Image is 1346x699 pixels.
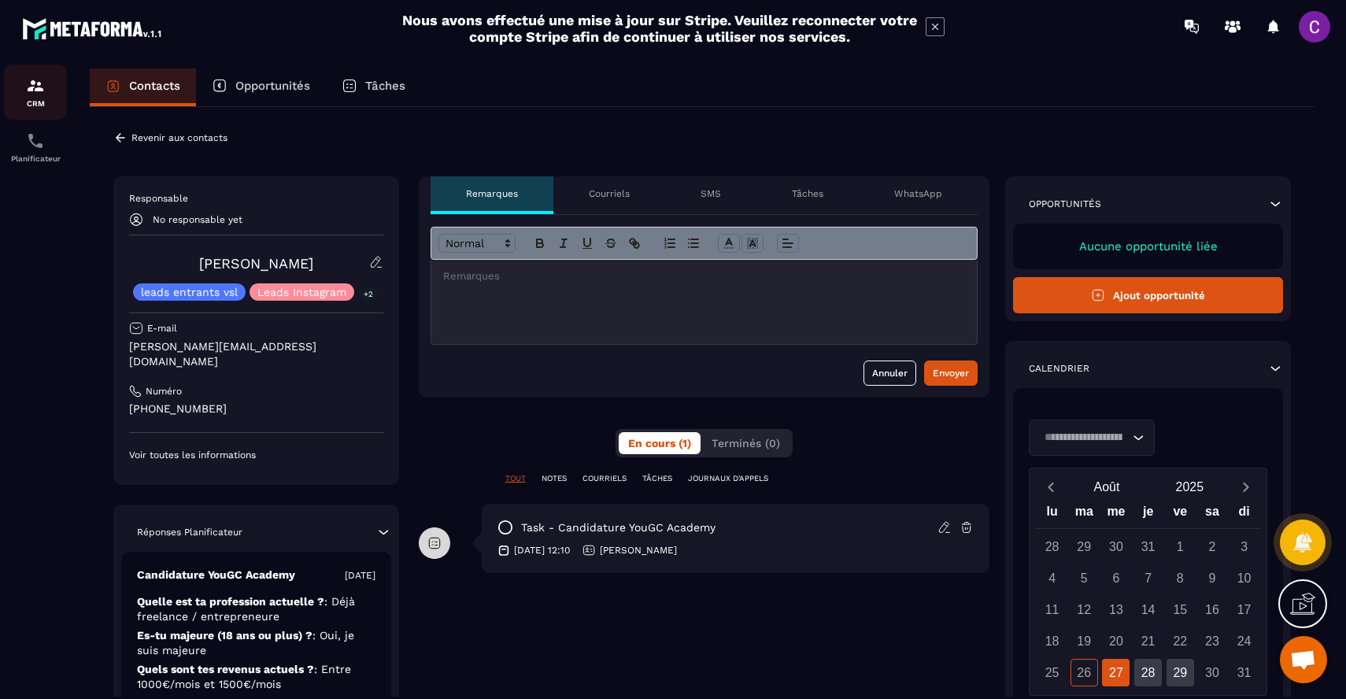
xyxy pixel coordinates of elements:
button: Next month [1231,476,1260,497]
div: 31 [1230,659,1258,686]
p: Tâches [365,79,405,93]
p: Aucune opportunité liée [1029,239,1267,253]
a: formationformationCRM [4,65,67,120]
p: Leads Instagram [257,287,346,298]
div: 11 [1038,596,1066,623]
div: 27 [1102,659,1130,686]
p: Candidature YouGC Academy [137,568,295,582]
div: di [1228,501,1260,528]
p: [PERSON_NAME][EMAIL_ADDRESS][DOMAIN_NAME] [129,339,383,369]
a: Ouvrir le chat [1280,636,1327,683]
div: me [1100,501,1133,528]
div: 16 [1198,596,1226,623]
div: je [1132,501,1164,528]
p: Es-tu majeure (18 ans ou plus) ? [137,628,375,658]
p: Opportunités [1029,198,1101,210]
div: Calendar days [1036,533,1260,686]
div: 30 [1102,533,1130,560]
div: 21 [1134,627,1162,655]
div: 28 [1134,659,1162,686]
p: Planificateur [4,154,67,163]
p: No responsable yet [153,214,242,225]
div: 17 [1230,596,1258,623]
p: Quelle est ta profession actuelle ? [137,594,375,624]
button: Open months overlay [1065,473,1148,501]
img: scheduler [26,131,45,150]
p: WhatsApp [894,187,942,200]
h2: Nous avons effectué une mise à jour sur Stripe. Veuillez reconnecter votre compte Stripe afin de ... [401,12,918,45]
div: 20 [1102,627,1130,655]
div: Search for option [1029,420,1155,456]
div: sa [1196,501,1229,528]
p: SMS [701,187,721,200]
div: 30 [1198,659,1226,686]
p: Opportunités [235,79,310,93]
p: Calendrier [1029,362,1089,375]
div: 18 [1038,627,1066,655]
p: NOTES [542,473,567,484]
p: [PHONE_NUMBER] [129,401,383,416]
div: 15 [1167,596,1194,623]
div: 14 [1134,596,1162,623]
div: 12 [1071,596,1098,623]
button: Envoyer [924,361,978,386]
div: 9 [1198,564,1226,592]
p: Quels sont tes revenus actuels ? [137,662,375,692]
button: Ajout opportunité [1013,277,1283,313]
div: 1 [1167,533,1194,560]
div: Calendar wrapper [1036,501,1260,686]
p: Courriels [589,187,630,200]
div: 7 [1134,564,1162,592]
button: Terminés (0) [702,432,789,454]
div: 5 [1071,564,1098,592]
div: 23 [1198,627,1226,655]
p: Réponses Planificateur [137,526,242,538]
p: E-mail [147,322,177,335]
div: ve [1164,501,1196,528]
div: 6 [1102,564,1130,592]
div: 29 [1167,659,1194,686]
div: 25 [1038,659,1066,686]
a: Contacts [90,68,196,106]
p: TOUT [505,473,526,484]
div: 28 [1038,533,1066,560]
p: +2 [358,286,379,302]
div: 19 [1071,627,1098,655]
p: JOURNAUX D'APPELS [688,473,768,484]
img: formation [26,76,45,95]
div: 26 [1071,659,1098,686]
p: [DATE] [345,569,375,582]
p: task - Candidature YouGC Academy [521,520,716,535]
div: 3 [1230,533,1258,560]
a: Tâches [326,68,421,106]
button: En cours (1) [619,432,701,454]
p: TÂCHES [642,473,672,484]
div: 24 [1230,627,1258,655]
div: lu [1036,501,1068,528]
div: 4 [1038,564,1066,592]
p: Tâches [792,187,823,200]
div: 10 [1230,564,1258,592]
input: Search for option [1039,429,1129,446]
p: [DATE] 12:10 [514,544,570,557]
button: Previous month [1036,476,1065,497]
button: Annuler [863,361,916,386]
div: 29 [1071,533,1098,560]
div: ma [1068,501,1100,528]
a: [PERSON_NAME] [199,255,313,272]
img: logo [22,14,164,43]
span: Terminés (0) [712,437,780,449]
a: schedulerschedulerPlanificateur [4,120,67,175]
p: [PERSON_NAME] [600,544,677,557]
div: 31 [1134,533,1162,560]
div: 2 [1198,533,1226,560]
div: 22 [1167,627,1194,655]
p: Numéro [146,385,182,398]
p: COURRIELS [582,473,627,484]
a: Opportunités [196,68,326,106]
p: Remarques [466,187,518,200]
span: En cours (1) [628,437,691,449]
p: leads entrants vsl [141,287,238,298]
p: Revenir aux contacts [131,132,227,143]
div: 13 [1102,596,1130,623]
